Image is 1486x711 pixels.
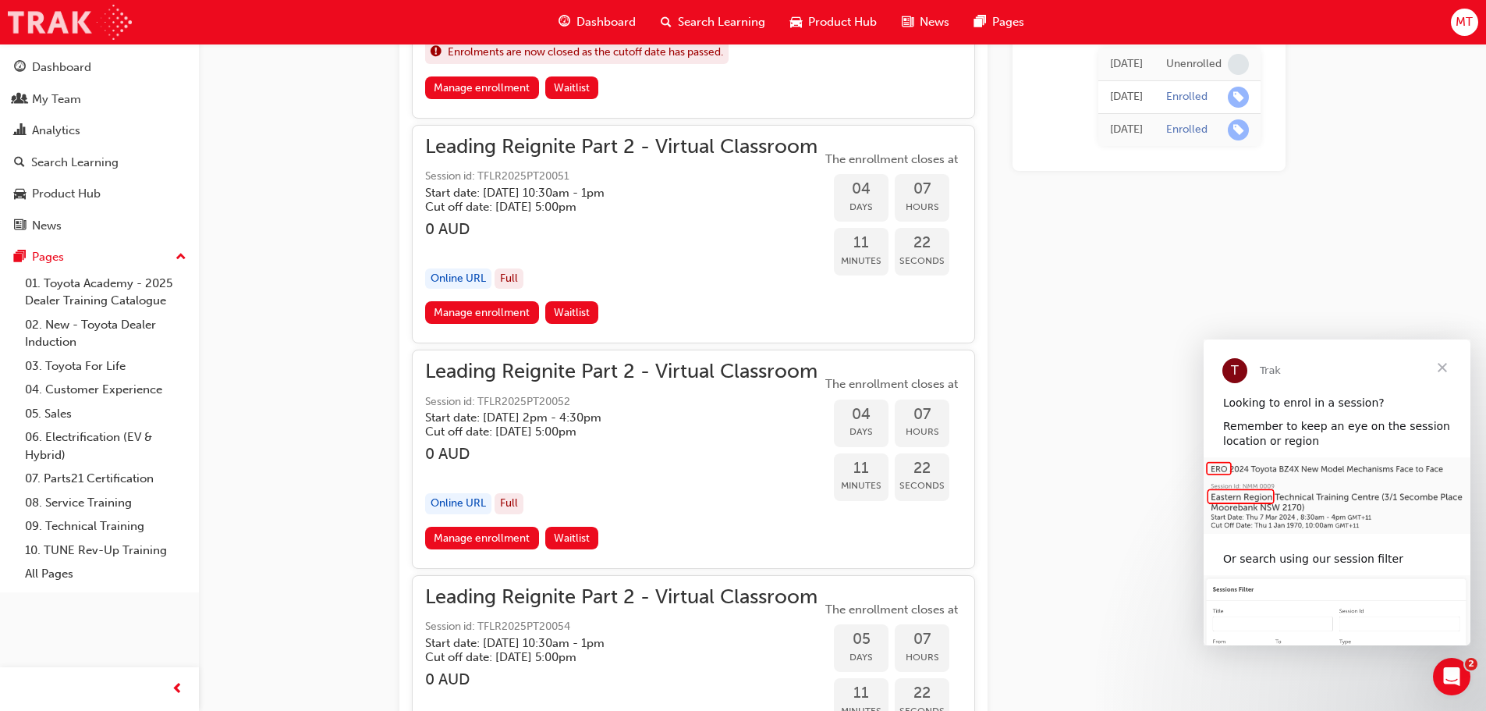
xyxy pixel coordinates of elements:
span: learningRecordVerb_ENROLL-icon [1228,119,1249,140]
span: 04 [834,180,888,198]
img: Trak [8,5,132,40]
span: 04 [834,406,888,424]
button: Leading Reignite Part 2 - Virtual ClassroomSession id: TFLR2025PT20051Start date: [DATE] 10:30am ... [425,138,962,330]
div: My Team [32,91,81,108]
span: learningRecordVerb_ENROLL-icon [1228,87,1249,108]
h3: 0 AUD [425,220,817,238]
a: Manage enrollment [425,76,539,99]
div: Wed Jun 18 2025 20:19:22 GMT+1000 (Australian Eastern Standard Time) [1110,55,1143,73]
span: 22 [895,684,949,702]
span: Waitlist [554,81,590,94]
span: search-icon [14,156,25,170]
span: learningRecordVerb_NONE-icon [1228,54,1249,75]
span: pages-icon [974,12,986,32]
a: 03. Toyota For Life [19,354,193,379]
span: Enrolments are now closed as the cutoff date has passed. [448,44,723,62]
a: news-iconNews [889,6,962,38]
span: 05 [834,631,888,649]
div: Enrolled [1166,123,1208,137]
h5: Cut off date: [DATE] 5:00pm [425,650,793,664]
h5: Cut off date: [DATE] 5:00pm [425,200,793,214]
span: Waitlist [554,306,590,319]
span: Seconds [895,252,949,270]
div: Full [495,493,523,514]
span: car-icon [790,12,802,32]
span: Hours [895,198,949,216]
button: Leading Reignite Part 2 - Virtual ClassroomSession id: TFLR2025PT20052Start date: [DATE] 2pm - 4:... [425,363,962,555]
div: Search Learning [31,154,119,172]
span: news-icon [14,219,26,233]
button: MT [1451,9,1478,36]
h3: 0 AUD [425,670,817,688]
div: Online URL [425,268,491,290]
span: News [920,13,949,31]
a: 05. Sales [19,402,193,426]
span: Session id: TFLR2025PT20052 [425,393,817,411]
a: Manage enrollment [425,301,539,324]
span: Days [834,649,888,667]
span: The enrollment closes at [821,375,962,393]
button: Waitlist [545,301,599,324]
span: Leading Reignite Part 2 - Virtual Classroom [425,588,817,606]
div: Pages [32,248,64,266]
a: pages-iconPages [962,6,1037,38]
span: Leading Reignite Part 2 - Virtual Classroom [425,363,817,381]
h3: 0 AUD [425,445,817,463]
a: 06. Electrification (EV & Hybrid) [19,425,193,467]
button: Pages [6,243,193,272]
span: prev-icon [172,680,183,699]
span: Days [834,198,888,216]
h5: Start date: [DATE] 10:30am - 1pm [425,186,793,200]
span: 11 [834,684,888,702]
span: chart-icon [14,124,26,138]
a: Product Hub [6,180,193,208]
div: Full [495,268,523,290]
span: Days [834,423,888,441]
span: car-icon [14,187,26,201]
button: DashboardMy TeamAnalyticsSearch LearningProduct HubNews [6,50,193,243]
a: 02. New - Toyota Dealer Induction [19,313,193,354]
span: Session id: TFLR2025PT20054 [425,618,817,636]
span: Pages [992,13,1024,31]
span: Minutes [834,477,888,495]
span: pages-icon [14,251,26,265]
span: Session id: TFLR2025PT20051 [425,168,817,186]
a: Dashboard [6,53,193,82]
a: 09. Technical Training [19,514,193,539]
h5: Cut off date: [DATE] 5:00pm [425,425,793,439]
a: 01. Toyota Academy - 2025 Dealer Training Catalogue [19,272,193,313]
h5: Start date: [DATE] 10:30am - 1pm [425,636,793,650]
span: Minutes [834,252,888,270]
iframe: Intercom live chat [1433,658,1470,695]
span: 07 [895,180,949,198]
a: Search Learning [6,148,193,177]
div: Analytics [32,122,80,140]
span: people-icon [14,93,26,107]
span: search-icon [661,12,672,32]
span: 07 [895,631,949,649]
span: news-icon [902,12,913,32]
span: 2 [1465,658,1477,670]
div: News [32,217,62,235]
span: The enrollment closes at [821,601,962,619]
span: Waitlist [554,531,590,545]
div: Wed Jun 18 2025 20:19:08 GMT+1000 (Australian Eastern Standard Time) [1110,88,1143,106]
a: search-iconSearch Learning [648,6,778,38]
span: Search Learning [678,13,765,31]
span: Seconds [895,477,949,495]
div: Thu Mar 27 2025 10:32:25 GMT+1100 (Australian Eastern Daylight Time) [1110,121,1143,139]
div: Product Hub [32,185,101,203]
a: All Pages [19,562,193,586]
button: Waitlist [545,527,599,549]
span: 22 [895,460,949,478]
span: Hours [895,649,949,667]
span: The enrollment closes at [821,151,962,169]
a: 10. TUNE Rev-Up Training [19,539,193,563]
a: My Team [6,85,193,114]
